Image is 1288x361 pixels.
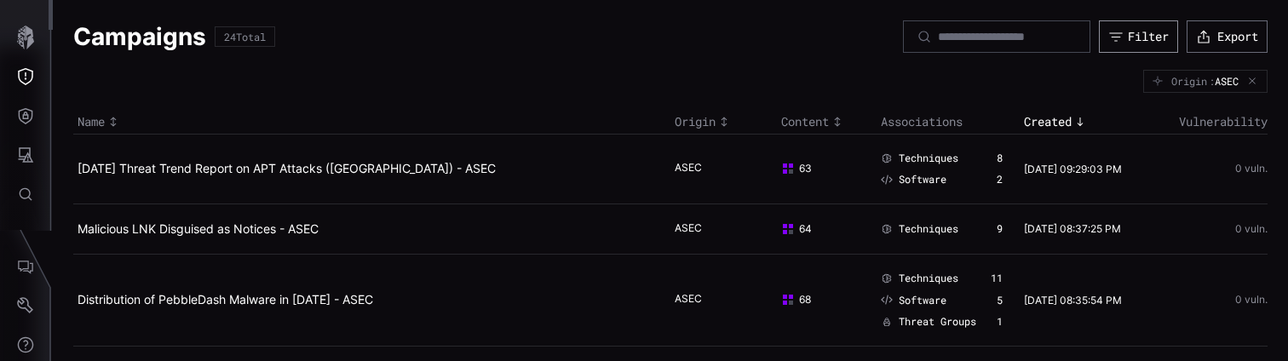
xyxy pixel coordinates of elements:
[1024,163,1122,175] time: [DATE] 09:29:03 PM
[781,222,860,236] div: 64
[73,21,206,52] h1: Campaigns
[675,292,760,307] div: ASEC
[675,161,760,176] div: ASEC
[1147,294,1268,306] div: 0 vuln.
[899,222,958,236] span: Techniques
[991,272,1003,285] div: 11
[224,32,266,42] div: 24 Total
[78,114,666,129] div: Toggle sort direction
[78,221,319,236] a: Malicious LNK Disguised as Notices - ASEC
[997,152,1003,165] div: 8
[1153,76,1207,86] div: Origin
[899,294,946,307] span: Software
[877,110,1020,135] th: Associations
[1187,20,1268,53] button: Export
[997,315,1003,329] div: 1
[899,272,958,285] span: Techniques
[675,221,760,237] div: ASEC
[881,173,946,186] a: Software
[899,152,958,165] span: Techniques
[1128,29,1169,44] div: Filter
[881,152,958,165] a: Techniques
[881,222,958,236] a: Techniques
[78,161,496,175] a: [DATE] Threat Trend Report on APT Attacks ([GEOGRAPHIC_DATA]) - ASEC
[997,222,1003,236] div: 9
[881,294,946,307] a: Software
[1147,223,1268,235] div: 0 vuln.
[881,315,976,329] a: Threat Groups
[781,293,860,307] div: 68
[78,292,373,307] a: Distribution of PebbleDash Malware in [DATE] - ASEC
[899,315,976,329] span: Threat Groups
[899,173,946,186] span: Software
[1215,75,1239,87] span: ASEC
[997,294,1003,307] div: 5
[1024,222,1121,235] time: [DATE] 08:37:25 PM
[881,272,958,285] a: Techniques
[997,173,1003,186] div: 2
[1209,75,1245,87] div: :
[675,114,773,129] div: Toggle sort direction
[1024,114,1138,129] div: Toggle sort direction
[1099,20,1178,53] button: Filter
[1024,294,1122,307] time: [DATE] 08:35:54 PM
[781,162,860,175] div: 63
[781,114,872,129] div: Toggle sort direction
[1147,163,1268,175] div: 0 vuln.
[1143,110,1268,135] th: Vulnerability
